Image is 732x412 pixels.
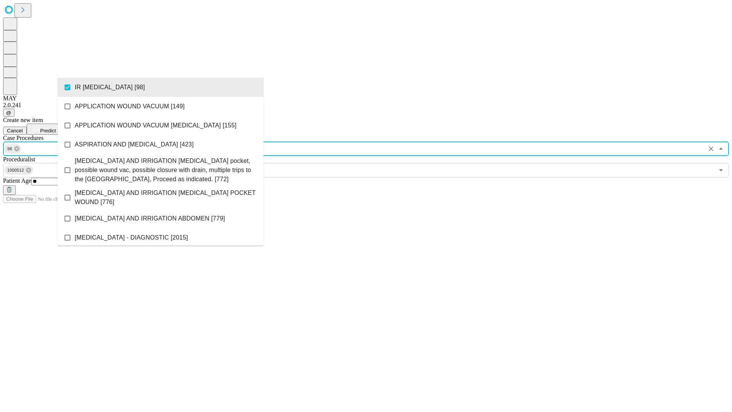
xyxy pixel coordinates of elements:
[3,109,14,117] button: @
[4,144,21,153] div: 98
[27,124,62,135] button: Predict
[4,145,15,153] span: 98
[6,110,11,116] span: @
[75,83,145,92] span: IR [MEDICAL_DATA] [98]
[75,233,188,242] span: [MEDICAL_DATA] - DIAGNOSTIC [2015]
[716,143,726,154] button: Close
[75,140,194,149] span: ASPIRATION AND [MEDICAL_DATA] [423]
[3,177,31,184] span: Patient Age
[3,102,729,109] div: 2.0.241
[75,188,257,207] span: [MEDICAL_DATA] AND IRRIGATION [MEDICAL_DATA] POCKET WOUND [776]
[4,166,27,175] span: 1000512
[75,102,185,111] span: APPLICATION WOUND VACUUM [149]
[716,165,726,175] button: Open
[40,128,56,134] span: Predict
[3,117,43,123] span: Create new item
[3,156,35,163] span: Proceduralist
[75,156,257,184] span: [MEDICAL_DATA] AND IRRIGATION [MEDICAL_DATA] pocket, possible wound vac, possible closure with dr...
[75,214,225,223] span: [MEDICAL_DATA] AND IRRIGATION ABDOMEN [779]
[706,143,716,154] button: Clear
[75,121,236,130] span: APPLICATION WOUND VACUUM [MEDICAL_DATA] [155]
[3,95,729,102] div: MAY
[3,135,43,141] span: Scheduled Procedure
[4,166,33,175] div: 1000512
[3,127,27,135] button: Cancel
[7,128,23,134] span: Cancel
